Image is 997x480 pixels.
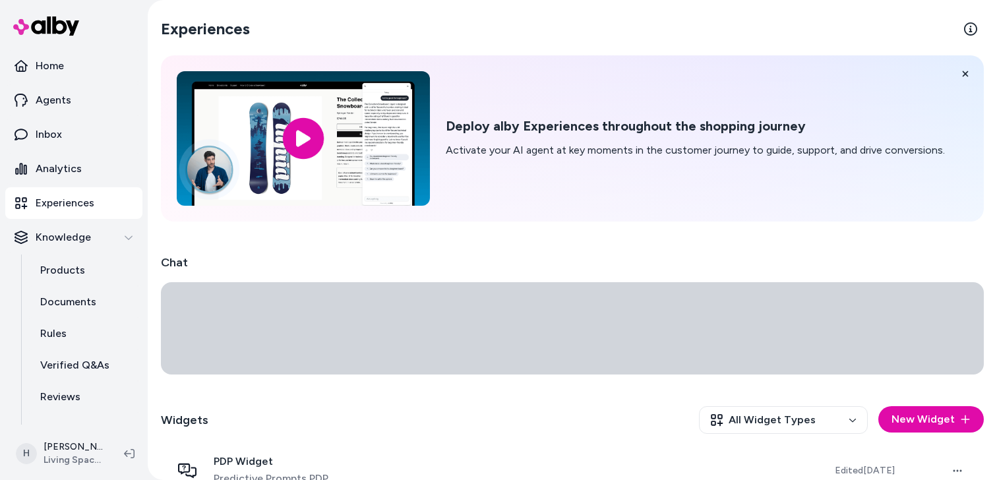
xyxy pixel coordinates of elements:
[835,465,895,476] span: Edited [DATE]
[40,421,127,436] p: Survey Questions
[8,433,113,475] button: H[PERSON_NAME]Living Spaces
[5,84,142,116] a: Agents
[13,16,79,36] img: alby Logo
[44,440,103,454] p: [PERSON_NAME]
[5,187,142,219] a: Experiences
[27,286,142,318] a: Documents
[40,357,109,373] p: Verified Q&As
[36,229,91,245] p: Knowledge
[36,195,94,211] p: Experiences
[16,443,37,464] span: H
[5,222,142,253] button: Knowledge
[40,262,85,278] p: Products
[161,253,984,272] h2: Chat
[446,118,945,135] h2: Deploy alby Experiences throughout the shopping journey
[36,58,64,74] p: Home
[214,455,328,468] span: PDP Widget
[27,255,142,286] a: Products
[5,119,142,150] a: Inbox
[40,389,80,405] p: Reviews
[40,294,96,310] p: Documents
[699,406,868,434] button: All Widget Types
[5,153,142,185] a: Analytics
[44,454,103,467] span: Living Spaces
[27,318,142,349] a: Rules
[878,406,984,433] button: New Widget
[161,18,250,40] h2: Experiences
[27,381,142,413] a: Reviews
[27,349,142,381] a: Verified Q&As
[446,142,945,158] p: Activate your AI agent at key moments in the customer journey to guide, support, and drive conver...
[36,161,82,177] p: Analytics
[161,411,208,429] h2: Widgets
[5,50,142,82] a: Home
[36,92,71,108] p: Agents
[40,326,67,342] p: Rules
[27,413,142,444] a: Survey Questions
[36,127,62,142] p: Inbox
